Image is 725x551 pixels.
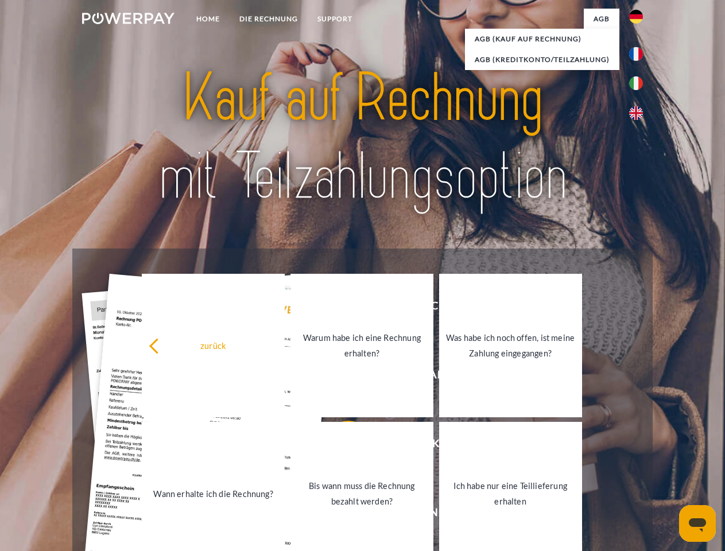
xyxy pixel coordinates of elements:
a: AGB (Kauf auf Rechnung) [465,29,619,49]
img: en [629,106,643,120]
a: SUPPORT [308,9,362,29]
img: logo-powerpay-white.svg [82,13,175,24]
a: Was habe ich noch offen, ist meine Zahlung eingegangen? [439,274,582,417]
a: DIE RECHNUNG [230,9,308,29]
div: Bis wann muss die Rechnung bezahlt werden? [297,478,427,509]
a: agb [584,9,619,29]
div: Was habe ich noch offen, ist meine Zahlung eingegangen? [446,330,575,361]
a: Home [187,9,230,29]
img: title-powerpay_de.svg [110,55,615,220]
img: it [629,76,643,90]
img: fr [629,47,643,61]
div: zurück [149,337,278,353]
div: Wann erhalte ich die Rechnung? [149,486,278,501]
img: de [629,10,643,24]
div: Warum habe ich eine Rechnung erhalten? [297,330,427,361]
iframe: Schaltfläche zum Öffnen des Messaging-Fensters [679,505,716,542]
div: Ich habe nur eine Teillieferung erhalten [446,478,575,509]
a: AGB (Kreditkonto/Teilzahlung) [465,49,619,70]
